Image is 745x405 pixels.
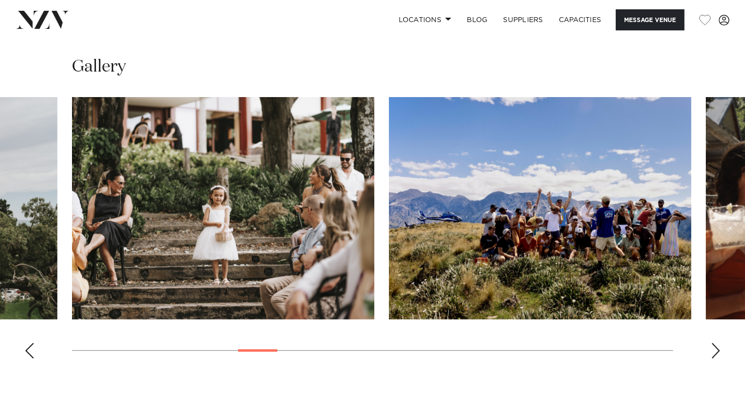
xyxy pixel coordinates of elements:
[72,56,126,78] h2: Gallery
[495,9,551,30] a: SUPPLIERS
[616,9,684,30] button: Message Venue
[389,97,691,319] swiper-slide: 10 / 29
[551,9,609,30] a: Capacities
[459,9,495,30] a: BLOG
[72,97,374,319] swiper-slide: 9 / 29
[16,11,69,28] img: nzv-logo.png
[390,9,459,30] a: Locations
